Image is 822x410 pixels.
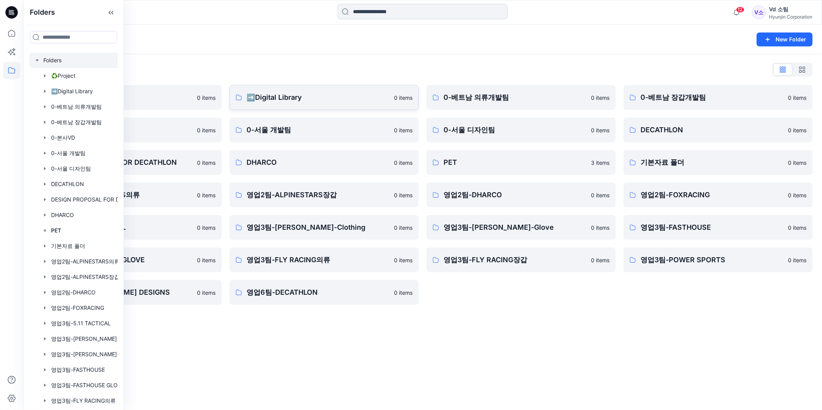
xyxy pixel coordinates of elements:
a: DESIGN PROPOSAL FOR DECATHLON0 items [33,150,222,175]
p: 0 items [197,224,216,232]
p: 기본자료 폴더 [640,157,783,168]
p: DECATHLON [640,125,783,135]
a: 0-본사VD0 items [33,118,222,142]
p: 0 items [788,94,807,102]
p: 3 items [591,159,610,167]
p: 0 items [788,256,807,264]
button: New Folder [757,32,813,46]
p: 0 items [591,224,610,232]
a: 영업6팀-DECATHLON0 items [229,280,419,305]
a: 0-베트남 의류개발팀0 items [426,85,616,110]
p: 0-서울 디자인팀 [444,125,586,135]
p: 0-서울 개발팀 [247,125,389,135]
p: 영업3팀-FLY RACING장갑 [444,255,586,265]
a: 영업3팀-FLY RACING장갑0 items [426,248,616,272]
p: 영업3팀-[PERSON_NAME]-Glove [444,222,586,233]
a: DHARCO0 items [229,150,419,175]
a: ➡️Digital Library0 items [229,85,419,110]
p: 0 items [788,191,807,199]
span: 12 [736,7,745,13]
p: 0 items [197,191,216,199]
p: 영업3팀-FLY RACING의류 [247,255,389,265]
a: 영업3팀-[PERSON_NAME]-Clothing0 items [229,215,419,240]
p: PET [444,157,586,168]
p: 영업3팀-POWER SPORTS [640,255,783,265]
a: 영업3팀-FLY RACING의류0 items [229,248,419,272]
p: 0-베트남 장갑개발팀 [640,92,783,103]
a: 기본자료 폴더0 items [623,150,813,175]
a: DECATHLON0 items [623,118,813,142]
p: 영업2팀-FOXRACING [640,190,783,200]
p: 영업2팀-ALPINESTARS장갑 [247,190,389,200]
a: 영업3팀-FASTHOUSE0 items [623,215,813,240]
p: 0 items [394,191,413,199]
div: Vd 소팀 [769,5,812,14]
p: 0 items [394,256,413,264]
a: 영업3팀-FASTHOUSE GLOVE0 items [33,248,222,272]
p: 영업3팀-FASTHOUSE [640,222,783,233]
div: Hyunjin Corporation [769,14,812,20]
a: 영업2팀-FOXRACING0 items [623,183,813,207]
a: 영업3팀-[PERSON_NAME]-Glove0 items [426,215,616,240]
p: 0 items [197,289,216,297]
p: 0 items [394,126,413,134]
p: 0 items [394,224,413,232]
a: PET3 items [426,150,616,175]
p: 0 items [591,94,610,102]
a: 0-베트남 장갑개발팀0 items [623,85,813,110]
p: 0 items [197,159,216,167]
a: 영업3팀-[PERSON_NAME] DESIGNS0 items [33,280,222,305]
p: 0 items [591,256,610,264]
div: V소 [752,5,766,19]
p: 0 items [197,94,216,102]
p: 영업3팀-[PERSON_NAME]-Clothing [247,222,389,233]
p: 0 items [394,159,413,167]
a: 영업3팀-POWER SPORTS0 items [623,248,813,272]
p: 0 items [394,94,413,102]
p: 0 items [788,159,807,167]
a: 영업2팀-ALPINESTARS의류0 items [33,183,222,207]
p: 0 items [197,126,216,134]
a: 영업3팀-5.11 TACTICAL0 items [33,215,222,240]
p: PET [51,226,61,235]
a: 0-서울 디자인팀0 items [426,118,616,142]
p: 0 items [394,289,413,297]
p: 0 items [591,126,610,134]
p: 영업6팀-DECATHLON [247,287,389,298]
p: 영업2팀-DHARCO [444,190,586,200]
p: ➡️Digital Library [247,92,389,103]
a: 0-서울 개발팀0 items [229,118,419,142]
p: 0 items [788,126,807,134]
p: 0 items [591,191,610,199]
p: DHARCO [247,157,389,168]
a: 영업2팀-ALPINESTARS장갑0 items [229,183,419,207]
p: 0 items [197,256,216,264]
p: 0-베트남 의류개발팀 [444,92,586,103]
p: 0 items [788,224,807,232]
a: 영업2팀-DHARCO0 items [426,183,616,207]
a: ♻️Project0 items [33,85,222,110]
